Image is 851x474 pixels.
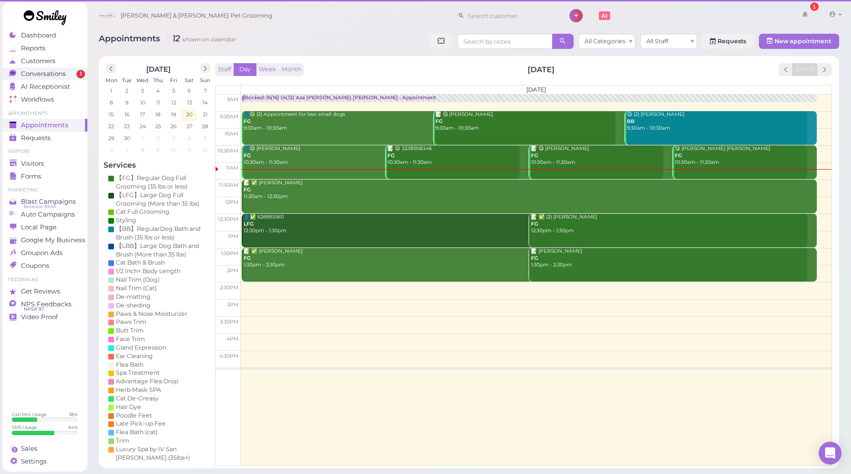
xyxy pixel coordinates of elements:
span: Customers [21,57,56,65]
div: 📝 ✅ [PERSON_NAME] 11:30am - 12:30pm [243,180,817,200]
a: Reports [2,42,87,55]
a: Coupons [2,259,87,272]
span: Coupons [21,262,49,270]
span: AI Receptionist [21,83,70,91]
a: Auto Campaigns [2,208,87,221]
a: AI Receptionist [2,80,87,93]
button: [DATE] [792,63,818,76]
div: Spa Treatment [116,369,160,377]
a: Get Reviews [2,285,87,298]
span: 1pm [228,233,238,239]
div: De-matting [116,293,151,301]
span: Blast Campaigns [21,198,76,206]
span: NPS® 97 [24,305,44,313]
div: 1 [810,2,819,11]
span: 21 [201,110,208,119]
span: 26 [170,122,178,131]
span: Local Page [21,223,57,231]
span: Thu [153,77,162,84]
b: FG [675,152,682,159]
span: 19 [170,110,177,119]
h2: [DATE] [528,64,555,75]
span: Video Proof [21,313,58,321]
span: 5 [171,86,176,95]
span: 15 [108,110,114,119]
b: LFG [244,221,254,227]
span: 7 [124,146,129,154]
div: SMS Usage [12,424,37,430]
b: FG [244,118,251,124]
span: Mon [105,77,117,84]
a: NPS Feedbacks NPS® 97 [2,298,87,311]
span: 2:30pm [220,284,238,291]
span: Google My Business [21,236,85,244]
span: Auto Campaigns [21,210,75,218]
div: Face Trim [116,335,145,343]
span: 14 [201,98,208,107]
div: Paws & Nose Moisturizer [116,310,188,318]
span: 6 [108,146,113,154]
b: FG [388,152,395,159]
div: 【FG】Regular Dog Full Grooming (35 lbs or less) [116,174,208,191]
span: 8 [140,146,145,154]
a: Google My Business [2,234,87,246]
input: Search customer [464,8,557,23]
div: Luxury Spa by IV San [PERSON_NAME] (35lbs+) [116,445,208,462]
div: Blocked: 16(16) 14(12) Asa [PERSON_NAME] [PERSON_NAME] • Appointment [243,95,436,102]
span: 12pm [225,199,238,205]
span: 9am [227,96,238,103]
span: Settings [21,457,47,465]
a: Conversations 1 [2,67,87,80]
span: 1:30pm [221,250,238,256]
div: 👤😋 (2) Appointment for two small dogs 9:30am - 10:30am [243,111,615,132]
div: 😋 [PERSON_NAME] [PERSON_NAME] 10:30am - 11:30am [674,145,817,166]
b: FG [435,118,443,124]
div: Nail Trim (Cat) [116,284,157,293]
span: All Staff [646,38,668,45]
span: 18 [154,110,161,119]
div: 😋 (2) [PERSON_NAME] 9:30am - 10:30am [626,111,817,132]
span: 8 [108,98,113,107]
span: 10 [170,146,177,154]
i: 12 [167,33,236,43]
div: Cat Full Grooming [116,208,170,216]
span: Workflows [21,95,54,104]
div: 👤😋 [PERSON_NAME] 10:30am - 11:30am [243,145,520,166]
span: Dashboard [21,31,56,39]
div: Paws Trim [116,318,146,326]
div: Flea Bath (cat) [116,428,158,436]
span: 12:30pm [218,216,238,222]
span: 20 [185,110,193,119]
div: Flea Bath [116,360,143,369]
span: 28 [201,122,209,131]
div: 【LBB】Large Dog Bath and Brush (More than 35 lbs) [116,242,208,259]
div: Nail Trim (Dog) [116,275,160,284]
div: Call Min. Usage [12,411,47,417]
span: 4 [187,134,192,142]
span: Balance: $9.65 [24,203,56,210]
b: FG [244,152,251,159]
button: Day [234,63,256,76]
span: 11am [226,165,238,171]
span: 22 [107,122,115,131]
button: New appointment [759,34,839,49]
span: 9 [155,146,161,154]
a: Customers [2,55,87,67]
div: Gland Expression [116,343,166,352]
button: next [200,63,210,73]
span: 3 [140,86,145,95]
div: Trim [116,436,129,445]
span: [PERSON_NAME] & [PERSON_NAME] Pet Grooming [121,2,273,29]
div: 📝 😋 [PERSON_NAME] 10:30am - 11:30am [530,145,807,166]
span: Get Reviews [21,287,60,295]
span: Requests [21,134,51,142]
span: Wed [136,77,149,84]
span: 12 [170,98,177,107]
span: 13 [186,98,192,107]
a: Settings [2,455,87,468]
span: Conversations [21,70,66,78]
span: Reports [21,44,46,52]
span: 3pm [227,302,238,308]
input: Search by notes [457,34,552,49]
span: 9 [124,98,129,107]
